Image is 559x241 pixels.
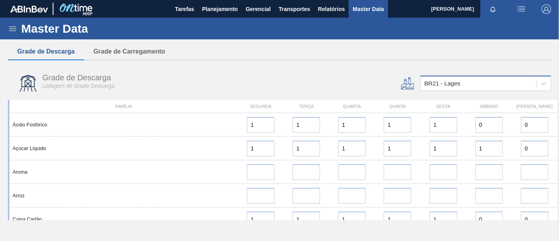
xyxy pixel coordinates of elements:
div: Sexta [420,104,466,109]
button: Grade de Carregamento [84,43,175,60]
span: Planejamento [202,4,238,14]
span: Grade de Descarga [42,73,111,82]
div: Segunda [238,104,283,109]
span: Tarefas [175,4,194,14]
span: Master Data [353,4,384,14]
div: BR21 - Lages [425,80,461,87]
div: Sábado [466,104,512,109]
span: Listagem de Grade Descarga [42,83,114,89]
div: Quinta [375,104,420,109]
div: Família [9,104,238,109]
span: Transportes [279,4,310,14]
img: TNhmsLtSVTkK8tSr43FrP2fwEKptu5GPRR3wAAAABJRU5ErkJggg== [10,6,48,13]
div: Aroma [9,169,238,175]
div: Quarta [329,104,375,109]
div: [PERSON_NAME] [512,104,557,109]
span: Relatórios [318,4,345,14]
span: Gerencial [246,4,271,14]
div: Ácido Fosfórico [9,122,238,128]
button: Grade de Descarga [8,43,84,60]
img: Logout [542,4,551,14]
button: Notificações [480,4,506,15]
img: userActions [517,4,526,14]
div: Açúcar Líquido [9,145,238,151]
div: Terça [283,104,329,109]
div: Arroz [9,193,238,198]
h1: Master Data [21,24,161,33]
div: Caixa Cartão [9,216,238,222]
